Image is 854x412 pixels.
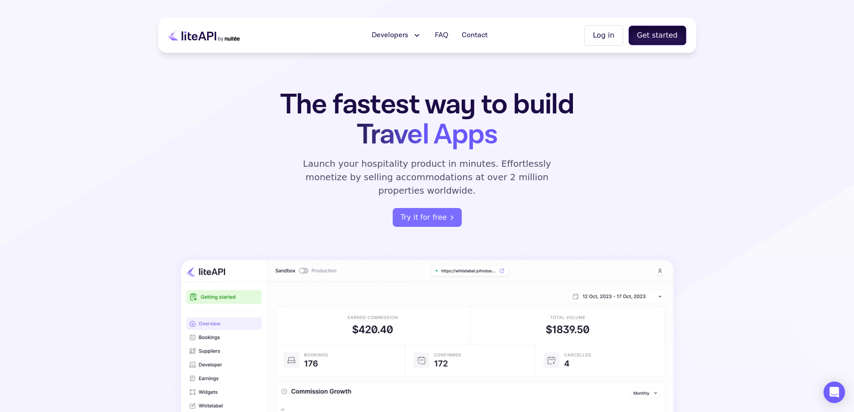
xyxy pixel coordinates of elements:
[293,157,562,197] p: Launch your hospitality product in minutes. Effortlessly monetize by selling accommodations at ov...
[393,208,462,227] button: Try it for free
[252,90,603,150] h1: The fastest way to build
[429,26,454,44] a: FAQ
[435,30,448,41] span: FAQ
[456,26,493,44] a: Contact
[629,26,686,45] button: Get started
[824,382,845,403] div: Open Intercom Messenger
[462,30,488,41] span: Contact
[357,116,497,153] span: Travel Apps
[393,208,462,227] a: register
[372,30,408,41] span: Developers
[366,26,427,44] button: Developers
[584,25,623,46] button: Log in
